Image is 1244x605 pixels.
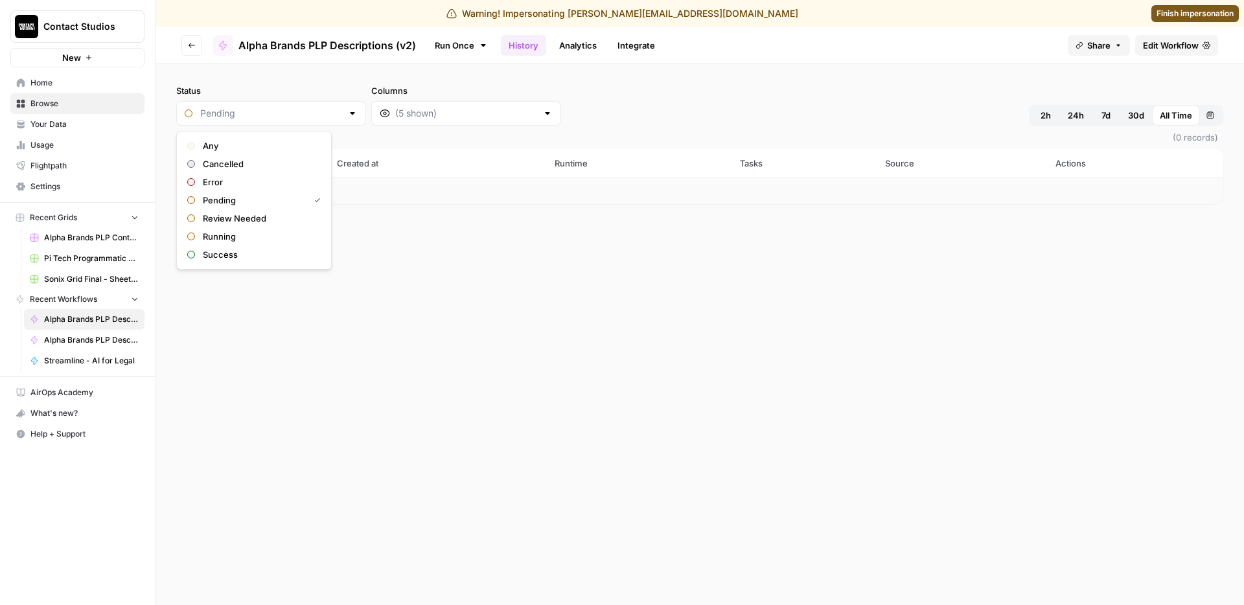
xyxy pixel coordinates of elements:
[24,269,144,290] a: Sonix Grid Final - Sheet1.csv
[395,107,537,120] input: (5 shown)
[10,290,144,309] button: Recent Workflows
[610,35,663,56] a: Integrate
[176,84,366,97] label: Status
[10,135,144,155] a: Usage
[62,51,81,64] span: New
[203,248,316,261] span: Success
[24,350,144,371] a: Streamline - AI for Legal
[1157,8,1234,19] span: Finish impersonation
[238,38,416,53] span: Alpha Brands PLP Descriptions (v2)
[10,424,144,444] button: Help + Support
[10,382,144,403] a: AirOps Academy
[547,149,732,177] th: Runtime
[30,77,139,89] span: Home
[1068,109,1084,122] span: 24h
[44,355,139,367] span: Streamline - AI for Legal
[15,15,38,38] img: Contact Studios Logo
[200,107,342,120] input: Pending
[10,176,144,197] a: Settings
[203,230,316,243] span: Running
[1068,35,1130,56] button: Share
[10,208,144,227] button: Recent Grids
[1143,39,1199,52] span: Edit Workflow
[10,93,144,114] a: Browse
[43,20,122,33] span: Contact Studios
[1092,105,1120,126] button: 7d
[1041,109,1051,122] span: 2h
[10,403,144,424] button: What's new?
[203,212,316,225] span: Review Needed
[30,119,139,130] span: Your Data
[30,387,139,398] span: AirOps Academy
[24,227,144,248] a: Alpha Brands PLP Content Grid
[371,84,561,97] label: Columns
[329,149,546,177] th: Created at
[446,7,798,20] div: Warning! Impersonating [PERSON_NAME][EMAIL_ADDRESS][DOMAIN_NAME]
[30,428,139,440] span: Help + Support
[30,98,139,109] span: Browse
[1101,109,1111,122] span: 7d
[732,149,878,177] th: Tasks
[203,176,316,188] span: Error
[30,160,139,172] span: Flightpath
[44,253,139,264] span: Pi Tech Programmatic Service pages Grid
[24,330,144,350] a: Alpha Brands PLP Descriptions
[10,114,144,135] a: Your Data
[203,139,316,152] span: Any
[1135,35,1218,56] a: Edit Workflow
[44,273,139,285] span: Sonix Grid Final - Sheet1.csv
[203,157,316,170] span: Cancelled
[1087,39,1111,52] span: Share
[10,73,144,93] a: Home
[551,35,605,56] a: Analytics
[1120,105,1152,126] button: 30d
[1160,109,1192,122] span: All Time
[44,232,139,244] span: Alpha Brands PLP Content Grid
[176,126,1223,149] span: (0 records)
[10,155,144,176] a: Flightpath
[30,181,139,192] span: Settings
[1048,149,1223,177] th: Actions
[1060,105,1092,126] button: 24h
[44,314,139,325] span: Alpha Brands PLP Descriptions (v2)
[213,35,416,56] a: Alpha Brands PLP Descriptions (v2)
[24,248,144,269] a: Pi Tech Programmatic Service pages Grid
[10,10,144,43] button: Workspace: Contact Studios
[1128,109,1144,122] span: 30d
[30,139,139,151] span: Usage
[1031,105,1060,126] button: 2h
[44,334,139,346] span: Alpha Brands PLP Descriptions
[11,404,144,423] div: What's new?
[501,35,546,56] a: History
[203,194,304,207] span: Pending
[10,48,144,67] button: New
[426,34,496,56] a: Run Once
[30,293,97,305] span: Recent Workflows
[30,212,77,223] span: Recent Grids
[1151,5,1239,22] a: Finish impersonation
[24,309,144,330] a: Alpha Brands PLP Descriptions (v2)
[877,149,1048,177] th: Source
